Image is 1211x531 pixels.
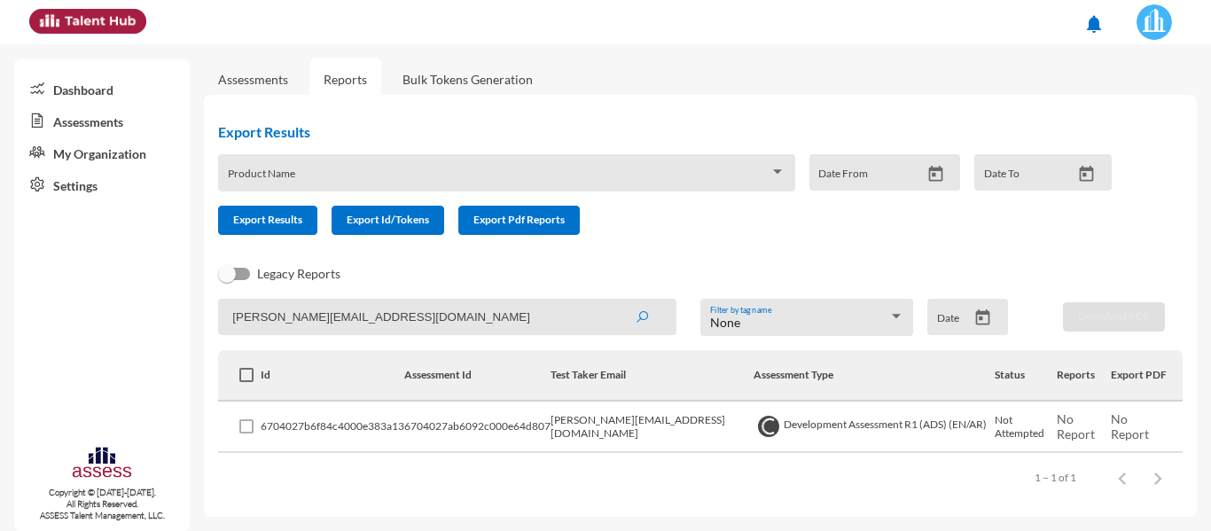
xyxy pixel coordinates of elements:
[458,206,580,235] button: Export Pdf Reports
[1078,309,1150,323] span: Download PDF
[404,350,551,402] th: Assessment Id
[218,72,288,87] a: Assessments
[347,213,429,226] span: Export Id/Tokens
[995,402,1057,453] td: Not Attempted
[1111,411,1149,441] span: No Report
[710,315,740,330] span: None
[920,165,951,184] button: Open calendar
[754,402,995,453] td: Development Assessment R1 (ADS) (EN/AR)
[1057,350,1110,402] th: Reports
[218,453,1183,503] mat-paginator: Select page
[1111,350,1183,402] th: Export PDF
[1035,471,1076,484] div: 1 – 1 of 1
[1105,460,1140,496] button: Previous page
[995,350,1057,402] th: Status
[551,350,754,402] th: Test Taker Email
[967,308,998,327] button: Open calendar
[404,402,551,453] td: 6704027ab6092c000e64d807
[473,213,565,226] span: Export Pdf Reports
[257,263,340,285] span: Legacy Reports
[14,487,190,521] p: Copyright © [DATE]-[DATE]. All Rights Reserved. ASSESS Talent Management, LLC.
[233,213,302,226] span: Export Results
[1071,165,1102,184] button: Open calendar
[14,105,190,137] a: Assessments
[218,299,676,335] input: Search by name, token, assessment type, etc.
[754,350,995,402] th: Assessment Type
[1057,411,1095,441] span: No Report
[218,206,317,235] button: Export Results
[261,402,404,453] td: 6704027b6f84c4000e383a13
[332,206,444,235] button: Export Id/Tokens
[551,402,754,453] td: [PERSON_NAME][EMAIL_ADDRESS][DOMAIN_NAME]
[388,58,547,101] a: Bulk Tokens Generation
[1063,302,1165,332] button: Download PDF
[309,58,381,101] a: Reports
[261,350,404,402] th: Id
[14,137,190,168] a: My Organization
[14,168,190,200] a: Settings
[218,123,1126,140] h2: Export Results
[1140,460,1176,496] button: Next page
[1083,13,1105,35] mat-icon: notifications
[71,445,132,483] img: assesscompany-logo.png
[14,73,190,105] a: Dashboard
